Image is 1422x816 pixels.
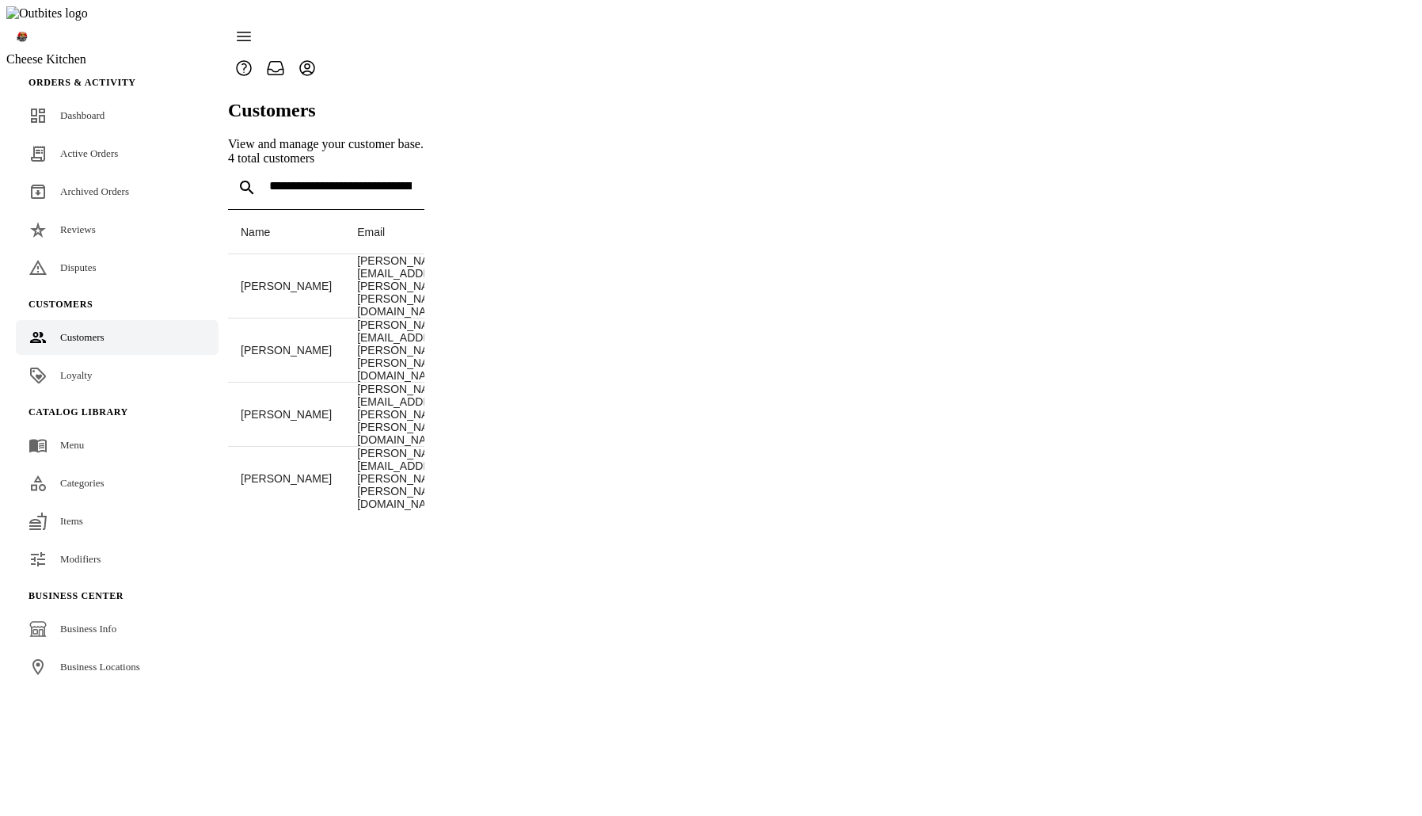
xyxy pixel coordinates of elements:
[60,109,105,121] span: Dashboard
[60,477,105,489] span: Categories
[60,553,101,565] span: Modifiers
[16,428,219,463] a: Menu
[60,185,129,197] span: Archived Orders
[16,466,219,501] a: Categories
[16,136,219,171] a: Active Orders
[16,250,219,285] a: Disputes
[60,369,92,381] span: Loyalty
[228,151,424,166] div: 4 total customers
[60,223,96,235] span: Reviews
[228,254,344,318] td: [PERSON_NAME]
[228,447,344,510] td: [PERSON_NAME]
[6,52,228,67] div: Cheese Kitchen
[228,318,344,383] td: [PERSON_NAME]
[29,590,124,601] span: Business Center
[16,98,219,133] a: Dashboard
[228,383,344,447] td: [PERSON_NAME]
[29,406,128,418] span: Catalog Library
[60,515,83,527] span: Items
[228,100,424,121] h2: Customers
[16,174,219,209] a: Archived Orders
[241,225,270,238] div: Name
[241,225,332,238] div: Name
[60,623,116,635] span: Business Info
[16,504,219,539] a: Items
[357,225,456,238] div: Email
[60,661,140,673] span: Business Locations
[60,147,118,159] span: Active Orders
[16,612,219,646] a: Business Info
[344,447,469,510] td: [PERSON_NAME][EMAIL_ADDRESS][PERSON_NAME][PERSON_NAME][DOMAIN_NAME]
[60,261,97,273] span: Disputes
[344,318,469,383] td: [PERSON_NAME][EMAIL_ADDRESS][PERSON_NAME][PERSON_NAME][DOMAIN_NAME]
[16,320,219,355] a: Customers
[60,439,84,451] span: Menu
[29,77,136,88] span: Orders & Activity
[228,137,424,151] div: View and manage your customer base.
[344,254,469,318] td: [PERSON_NAME][EMAIL_ADDRESS][PERSON_NAME][PERSON_NAME][DOMAIN_NAME]
[6,6,88,21] img: Outbites logo
[16,650,219,684] a: Business Locations
[344,383,469,447] td: [PERSON_NAME][EMAIL_ADDRESS][PERSON_NAME][PERSON_NAME][DOMAIN_NAME]
[357,225,385,238] div: Email
[16,358,219,393] a: Loyalty
[29,299,93,310] span: Customers
[16,542,219,577] a: Modifiers
[60,331,105,343] span: Customers
[16,212,219,247] a: Reviews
